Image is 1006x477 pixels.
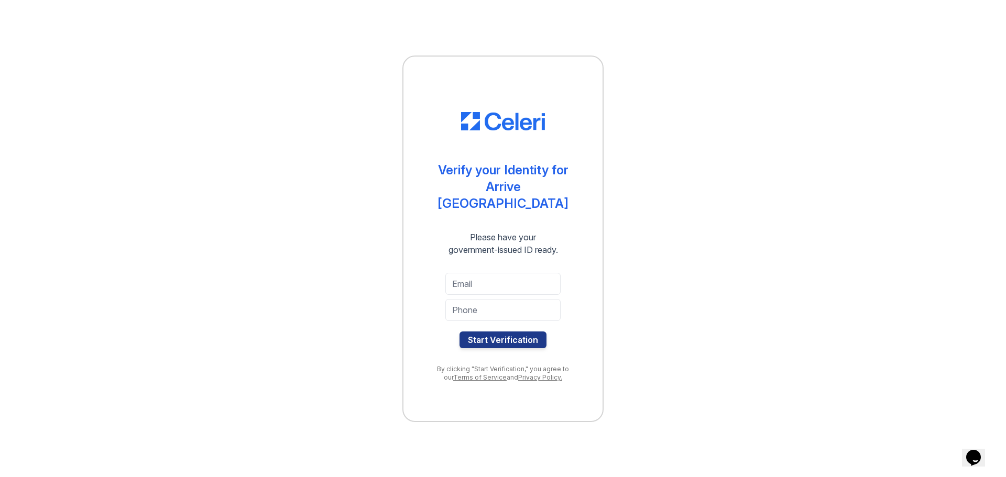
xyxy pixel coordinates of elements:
a: Privacy Policy. [518,373,562,381]
img: CE_Logo_Blue-a8612792a0a2168367f1c8372b55b34899dd931a85d93a1a3d3e32e68fde9ad4.png [461,112,545,131]
a: Terms of Service [453,373,507,381]
div: Please have your government-issued ID ready. [430,231,577,256]
iframe: chat widget [962,435,996,467]
div: Verify your Identity for Arrive [GEOGRAPHIC_DATA] [424,162,582,212]
div: By clicking "Start Verification," you agree to our and [424,365,582,382]
input: Phone [445,299,561,321]
input: Email [445,273,561,295]
button: Start Verification [460,331,546,348]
